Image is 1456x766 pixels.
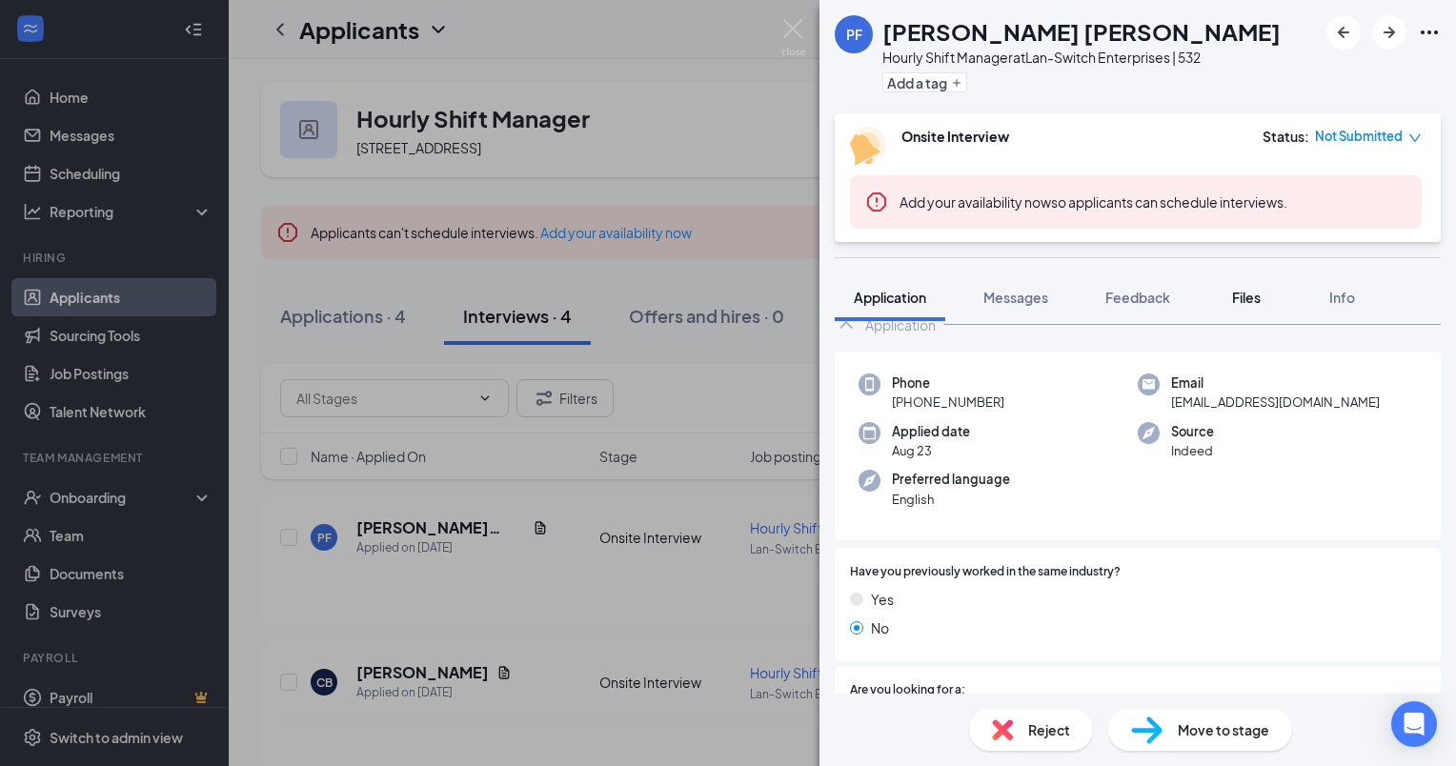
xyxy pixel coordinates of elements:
span: Have you previously worked in the same industry? [850,563,1121,581]
b: Onsite Interview [901,128,1009,145]
span: Application [854,289,926,306]
span: Indeed [1171,441,1214,460]
span: Preferred language [892,470,1010,489]
div: Open Intercom Messenger [1391,701,1437,747]
button: PlusAdd a tag [882,72,967,92]
svg: Ellipses [1418,21,1441,44]
div: Hourly Shift Manager at Lan-Switch Enterprises | 532 [882,48,1281,67]
span: Feedback [1105,289,1170,306]
span: Source [1171,422,1214,441]
button: ArrowLeftNew [1326,15,1361,50]
span: [EMAIL_ADDRESS][DOMAIN_NAME] [1171,393,1380,412]
button: ArrowRight [1372,15,1406,50]
h1: [PERSON_NAME] [PERSON_NAME] [882,15,1281,48]
span: Not Submitted [1315,127,1403,146]
button: Add your availability now [900,192,1051,212]
span: Info [1329,289,1355,306]
div: Application [865,315,936,334]
span: so applicants can schedule interviews. [900,193,1287,211]
span: English [892,490,1010,509]
span: Files [1232,289,1261,306]
span: down [1408,131,1422,145]
span: Applied date [892,422,970,441]
span: Phone [892,373,1004,393]
span: Yes [871,589,894,610]
span: Are you looking for a: [850,681,965,699]
svg: Plus [951,77,962,89]
span: Email [1171,373,1380,393]
svg: ChevronUp [835,313,858,336]
span: Aug 23 [892,441,970,460]
span: Messages [983,289,1048,306]
svg: ArrowRight [1378,21,1401,44]
svg: ArrowLeftNew [1332,21,1355,44]
div: PF [846,25,862,44]
span: Move to stage [1178,719,1269,740]
svg: Error [865,191,888,213]
div: Status : [1263,127,1309,146]
span: [PHONE_NUMBER] [892,393,1004,412]
span: Reject [1028,719,1070,740]
span: No [871,617,889,638]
